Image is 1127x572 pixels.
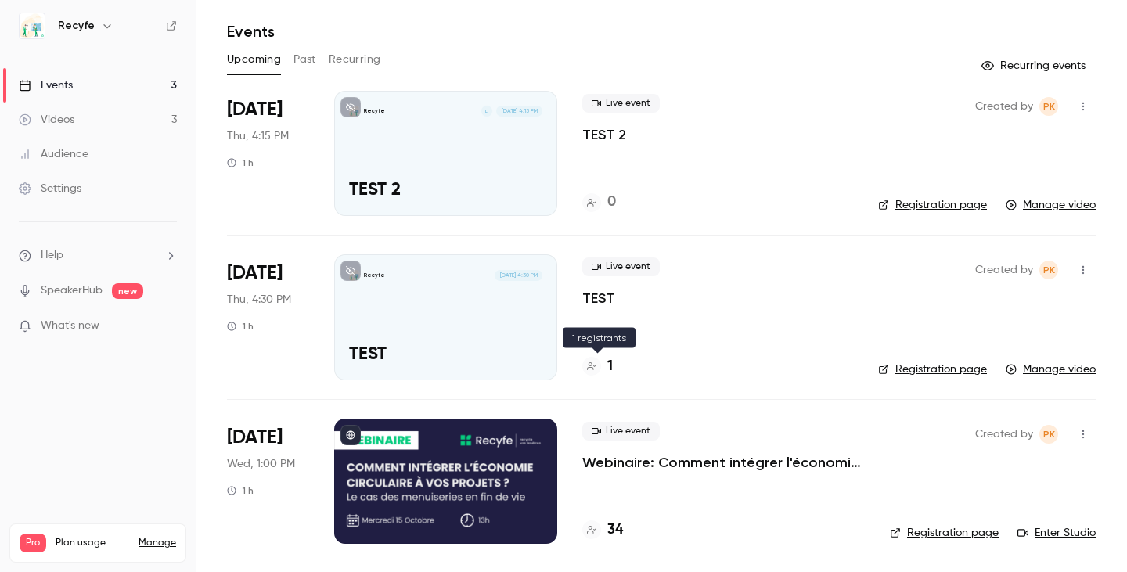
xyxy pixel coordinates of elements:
h6: Recyfe [58,18,95,34]
span: Created by [975,261,1033,279]
a: TEST 2RecyfeL[DATE] 4:15 PMTEST 2 [334,91,557,216]
span: Created by [975,425,1033,444]
div: Oct 15 Wed, 1:00 PM (Europe/Paris) [227,419,309,544]
a: Enter Studio [1017,525,1096,541]
span: Live event [582,257,660,276]
span: PK [1043,425,1055,444]
p: TEST 2 [349,181,542,201]
div: 1 h [227,320,254,333]
p: Recyfe [364,107,385,115]
div: L [481,105,493,117]
span: Pauline KATCHAVENDA [1039,97,1058,116]
div: Oct 2 Thu, 4:15 PM (Europe/Paris) [227,91,309,216]
div: Events [19,77,73,93]
span: PK [1043,97,1055,116]
span: Pro [20,534,46,552]
span: Thu, 4:30 PM [227,292,291,308]
div: Oct 2 Thu, 4:30 PM (Europe/Paris) [227,254,309,380]
h1: Events [227,22,275,41]
span: [DATE] [227,425,283,450]
div: 1 h [227,484,254,497]
span: Thu, 4:15 PM [227,128,289,144]
a: Registration page [890,525,999,541]
span: Pauline KATCHAVENDA [1039,261,1058,279]
a: TEST [582,289,614,308]
button: Past [293,47,316,72]
a: 34 [582,520,623,541]
a: Registration page [878,362,987,377]
span: Created by [975,97,1033,116]
span: [DATE] [227,97,283,122]
a: Manage video [1006,197,1096,213]
p: TEST [349,345,542,365]
a: Manage [139,537,176,549]
div: Settings [19,181,81,196]
a: Webinaire: Comment intégrer l'économie circulaire dans vos projets ? [582,453,865,472]
span: new [112,283,143,299]
span: Live event [582,422,660,441]
span: Help [41,247,63,264]
div: 1 h [227,156,254,169]
a: TEST 2 [582,125,626,144]
a: 1 [582,356,613,377]
a: 0 [582,192,616,213]
span: PK [1043,261,1055,279]
span: [DATE] [227,261,283,286]
span: [DATE] 4:30 PM [495,270,542,281]
h4: 34 [607,520,623,541]
a: TESTRecyfe[DATE] 4:30 PMTEST [334,254,557,380]
span: Wed, 1:00 PM [227,456,295,472]
span: Pauline KATCHAVENDA [1039,425,1058,444]
span: Live event [582,94,660,113]
button: Upcoming [227,47,281,72]
div: Videos [19,112,74,128]
span: Plan usage [56,537,129,549]
button: Recurring events [974,53,1096,78]
p: Recyfe [364,272,385,279]
img: Recyfe [20,13,45,38]
a: Registration page [878,197,987,213]
div: Audience [19,146,88,162]
li: help-dropdown-opener [19,247,177,264]
h4: 0 [607,192,616,213]
span: [DATE] 4:15 PM [496,106,542,117]
span: What's new [41,318,99,334]
button: Recurring [329,47,381,72]
h4: 1 [607,356,613,377]
a: Manage video [1006,362,1096,377]
a: SpeakerHub [41,282,103,299]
